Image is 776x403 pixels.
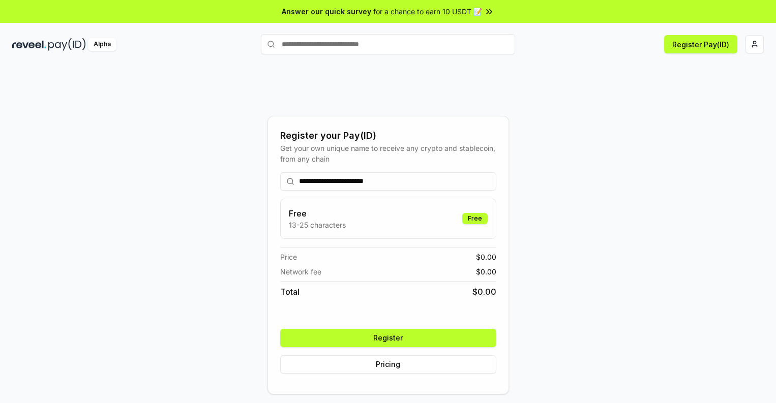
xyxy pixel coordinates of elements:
[280,266,321,277] span: Network fee
[280,355,496,374] button: Pricing
[48,38,86,51] img: pay_id
[88,38,116,51] div: Alpha
[12,38,46,51] img: reveel_dark
[280,286,300,298] span: Total
[280,143,496,164] div: Get your own unique name to receive any crypto and stablecoin, from any chain
[289,220,346,230] p: 13-25 characters
[462,213,488,224] div: Free
[472,286,496,298] span: $ 0.00
[280,252,297,262] span: Price
[664,35,737,53] button: Register Pay(ID)
[476,252,496,262] span: $ 0.00
[373,6,482,17] span: for a chance to earn 10 USDT 📝
[280,129,496,143] div: Register your Pay(ID)
[280,329,496,347] button: Register
[289,207,346,220] h3: Free
[476,266,496,277] span: $ 0.00
[282,6,371,17] span: Answer our quick survey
